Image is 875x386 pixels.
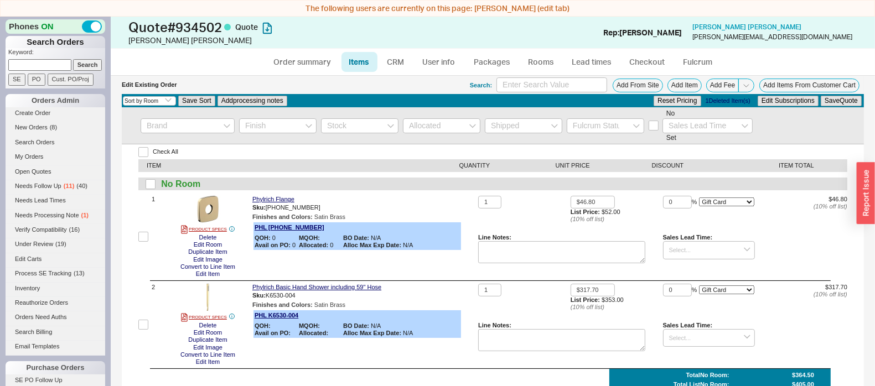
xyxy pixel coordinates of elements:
button: Add Item [667,79,702,92]
div: Satin Brass [252,213,474,221]
button: Addprocessing notes [218,96,287,106]
div: Rep: [PERSON_NAME] [603,27,682,38]
svg: open menu [742,124,748,128]
input: Finish [239,118,317,133]
input: Qty [478,196,501,208]
div: $52.00 [571,208,663,223]
span: ( 13 ) [74,270,85,277]
span: % [692,199,697,206]
a: Open Quotes [6,166,105,178]
span: ( 8 ) [50,124,57,131]
button: Delete [196,234,220,241]
a: Order summary [266,52,339,72]
button: Edit Image [190,344,226,351]
h1: Quote # 934502 [128,19,441,35]
a: Orders Need Auths [6,311,105,323]
input: Shipped [485,118,562,133]
a: Rooms [520,52,562,72]
input: Allocated [403,118,480,133]
button: Edit Room [190,329,225,336]
b: Alloc Max Exp Date: [343,242,401,248]
span: N/A [343,330,413,337]
span: ( 16 ) [69,226,80,233]
img: K6530.2_bc99f929-d871-442b-9c1c-8f0e06fa3381_x9l2lo [194,284,221,311]
span: Verify Compatibility [15,226,67,233]
a: PHL K6530-004 [255,312,298,319]
button: Convert to Line Item [177,263,239,270]
a: Packages [466,52,518,72]
a: Under Review(19) [6,238,105,250]
div: ( 10 % off list) [755,203,847,210]
div: Line Notes: [478,234,645,241]
div: DISCOUNT [652,162,748,169]
b: BO Date: [343,234,369,241]
input: No Lead Time Set [649,121,659,131]
a: Reauthorize Orders [6,297,105,309]
a: Checkout [622,52,673,72]
a: New Orders(8) [6,122,105,133]
span: K6530-004 [266,293,296,299]
span: [PERSON_NAME] [PERSON_NAME] [692,23,801,31]
span: Under Review [15,241,53,247]
div: Sales Lead Time: [663,234,755,241]
input: PO [28,74,45,85]
input: Fulcrum Status [567,118,644,133]
div: $353.00 [571,296,663,311]
b: MQOH: [299,234,320,241]
i: ( 10 % off list) [571,216,604,222]
div: Total No Room : [686,372,729,379]
b: MQOH: [299,322,320,329]
span: Add Fee [710,81,735,89]
input: Enter Search Value [496,77,607,92]
a: Process SE Tracking(13) [6,268,105,279]
button: Add From Site [613,79,663,92]
div: Phones [6,19,105,34]
input: Check All [138,147,148,157]
b: BO Date: [343,322,369,329]
span: Add From Site [617,81,659,89]
svg: open menu [469,124,476,128]
a: Create Order [6,107,105,119]
input: Brand [141,118,235,133]
span: [PERSON_NAME] (edit tab) [474,3,569,13]
svg: open menu [551,124,558,128]
svg: open menu [306,124,312,128]
button: Duplicate Item [185,336,230,343]
a: My Orders [6,151,105,163]
span: N/A [343,322,410,330]
h1: Search Orders [6,36,105,48]
input: Stock [321,118,398,133]
span: Add Item [671,81,698,89]
div: Search: [470,82,492,89]
span: [PHONE_NUMBER] [266,205,320,211]
span: ( 40 ) [76,182,87,189]
a: Phylrich Flange [252,196,294,203]
a: Needs Follow Up(11)(40) [6,180,105,192]
b: QOH: [255,322,271,329]
p: Keyword: [8,48,105,59]
input: SE [8,74,25,85]
svg: open menu [633,124,640,128]
div: Sales Lead Time: [663,322,755,329]
button: 1Deleted Item(s) [702,97,754,105]
div: ( 10 % off list) [755,291,847,298]
a: Lead times [564,52,620,72]
span: Needs Processing Note [15,212,79,218]
a: Items [341,52,377,72]
a: SE PO Follow Up [6,374,105,386]
span: 0 [255,242,299,249]
a: Edit Carts [6,253,105,265]
div: Orders Admin [6,94,105,107]
button: SaveQuote [821,96,862,106]
div: QUANTITY [459,162,556,169]
a: Fulcrum [675,52,721,72]
div: Edit Existing Order [122,81,177,88]
button: Save Sort [178,96,215,106]
b: Allocated: [299,330,328,336]
a: PRODUCT SPECS [181,225,227,234]
span: Quote [235,22,258,32]
div: ITEM TOTAL [748,162,845,169]
span: ON [41,20,54,32]
div: ITEM [147,162,459,169]
span: Add Items From Customer Cart [763,81,856,89]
